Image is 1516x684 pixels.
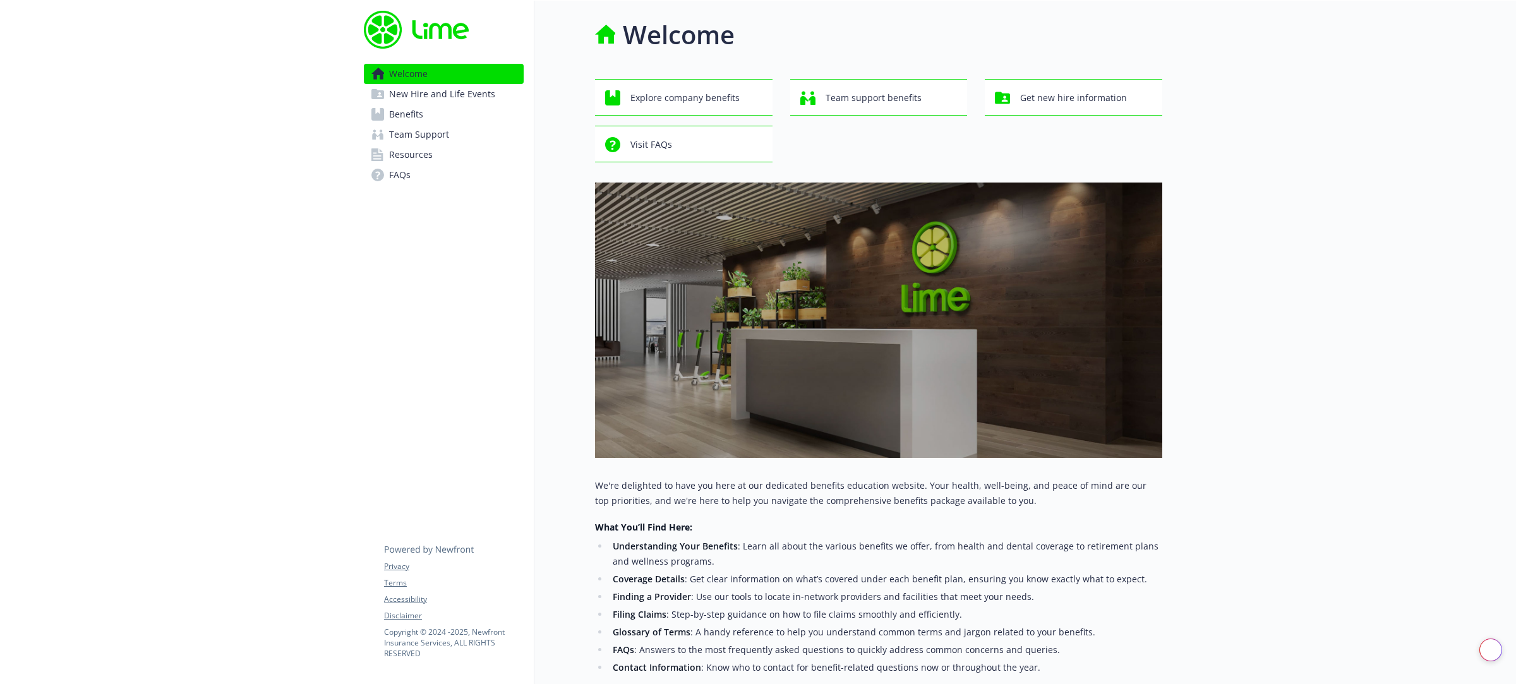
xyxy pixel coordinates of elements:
[609,539,1162,569] li: : Learn all about the various benefits we offer, from health and dental coverage to retirement pl...
[609,660,1162,675] li: : Know who to contact for benefit-related questions now or throughout the year.
[364,64,524,84] a: Welcome
[364,84,524,104] a: New Hire and Life Events
[609,642,1162,657] li: : Answers to the most frequently asked questions to quickly address common concerns and queries.
[389,145,433,165] span: Resources
[595,521,692,533] strong: What You’ll Find Here:
[623,16,735,54] h1: Welcome
[826,86,922,110] span: Team support benefits
[613,661,701,673] strong: Contact Information
[389,84,495,104] span: New Hire and Life Events
[595,183,1162,458] img: overview page banner
[613,591,691,603] strong: Finding a Provider
[613,644,634,656] strong: FAQs
[384,627,523,659] p: Copyright © 2024 - 2025 , Newfront Insurance Services, ALL RIGHTS RESERVED
[613,608,666,620] strong: Filing Claims
[1020,86,1127,110] span: Get new hire information
[389,124,449,145] span: Team Support
[595,79,773,116] button: Explore company benefits
[389,64,428,84] span: Welcome
[985,79,1162,116] button: Get new hire information
[364,124,524,145] a: Team Support
[630,133,672,157] span: Visit FAQs
[609,607,1162,622] li: : Step-by-step guidance on how to file claims smoothly and efficiently.
[609,589,1162,604] li: : Use our tools to locate in-network providers and facilities that meet your needs.
[389,104,423,124] span: Benefits
[630,86,740,110] span: Explore company benefits
[609,625,1162,640] li: : A handy reference to help you understand common terms and jargon related to your benefits.
[613,540,738,552] strong: Understanding Your Benefits
[364,165,524,185] a: FAQs
[384,610,523,621] a: Disclaimer
[595,126,773,162] button: Visit FAQs
[613,573,685,585] strong: Coverage Details
[595,478,1162,508] p: We're delighted to have you here at our dedicated benefits education website. Your health, well-b...
[364,145,524,165] a: Resources
[364,104,524,124] a: Benefits
[613,626,690,638] strong: Glossary of Terms
[384,561,523,572] a: Privacy
[389,165,411,185] span: FAQs
[384,577,523,589] a: Terms
[790,79,968,116] button: Team support benefits
[384,594,523,605] a: Accessibility
[609,572,1162,587] li: : Get clear information on what’s covered under each benefit plan, ensuring you know exactly what...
